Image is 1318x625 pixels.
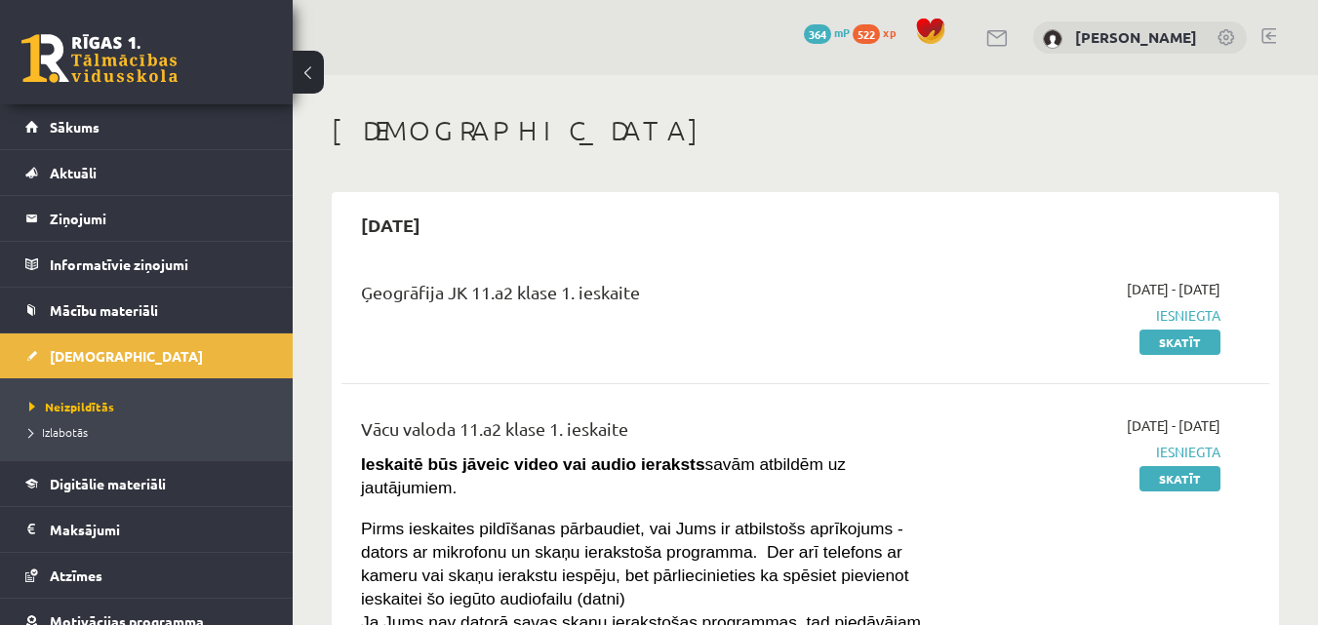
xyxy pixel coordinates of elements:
[1075,27,1197,47] a: [PERSON_NAME]
[50,242,268,287] legend: Informatīvie ziņojumi
[25,150,268,195] a: Aktuāli
[834,24,850,40] span: mP
[50,507,268,552] legend: Maksājumi
[25,196,268,241] a: Ziņojumi
[1139,330,1220,355] a: Skatīt
[25,333,268,378] a: [DEMOGRAPHIC_DATA]
[29,398,273,415] a: Neizpildītās
[1043,29,1062,49] img: Terēze Remese
[50,301,158,319] span: Mācību materiāli
[804,24,831,44] span: 364
[853,24,880,44] span: 522
[50,475,166,492] span: Digitālie materiāli
[29,424,88,440] span: Izlabotās
[1127,415,1220,436] span: [DATE] - [DATE]
[25,461,268,506] a: Digitālie materiāli
[50,347,203,365] span: [DEMOGRAPHIC_DATA]
[953,442,1220,462] span: Iesniegta
[50,118,100,136] span: Sākums
[25,288,268,332] a: Mācību materiāli
[25,242,268,287] a: Informatīvie ziņojumi
[1139,466,1220,491] a: Skatīt
[804,24,850,40] a: 364 mP
[29,423,273,441] a: Izlabotās
[332,114,1279,147] h1: [DEMOGRAPHIC_DATA]
[953,305,1220,326] span: Iesniegta
[361,519,909,608] span: Pirms ieskaites pildīšanas pārbaudiet, vai Jums ir atbilstošs aprīkojums - dators ar mikrofonu un...
[25,104,268,149] a: Sākums
[25,507,268,552] a: Maksājumi
[361,454,705,474] strong: Ieskaitē būs jāveic video vai audio ieraksts
[361,454,846,497] span: savām atbildēm uz jautājumiem.
[50,566,102,584] span: Atzīmes
[361,415,924,451] div: Vācu valoda 11.a2 klase 1. ieskaite
[25,553,268,598] a: Atzīmes
[1127,279,1220,299] span: [DATE] - [DATE]
[341,202,440,248] h2: [DATE]
[883,24,896,40] span: xp
[50,164,97,181] span: Aktuāli
[361,279,924,315] div: Ģeogrāfija JK 11.a2 klase 1. ieskaite
[29,399,114,414] span: Neizpildītās
[50,196,268,241] legend: Ziņojumi
[853,24,905,40] a: 522 xp
[21,34,178,83] a: Rīgas 1. Tālmācības vidusskola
